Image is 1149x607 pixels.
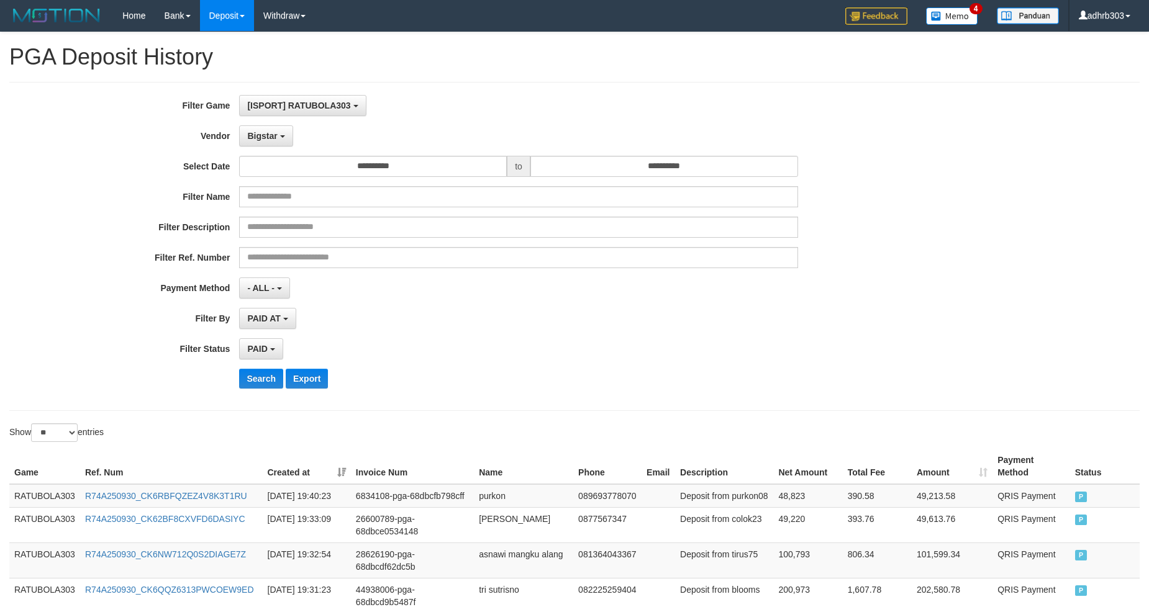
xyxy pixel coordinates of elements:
[239,125,293,146] button: Bigstar
[474,507,573,542] td: [PERSON_NAME]
[9,449,80,484] th: Game
[845,7,907,25] img: Feedback.jpg
[573,449,642,484] th: Phone
[992,507,1070,542] td: QRIS Payment
[997,7,1059,24] img: panduan.png
[247,283,275,293] span: - ALL -
[351,507,474,542] td: 26600789-pga-68dbce0534148
[351,449,474,484] th: Invoice Num
[31,423,78,442] select: Showentries
[992,484,1070,508] td: QRIS Payment
[1075,585,1088,596] span: PAID
[263,449,351,484] th: Created at: activate to sort column ascending
[970,3,983,14] span: 4
[239,308,296,329] button: PAID AT
[773,542,842,578] td: 100,793
[573,507,642,542] td: 0877567347
[912,507,992,542] td: 49,613.76
[85,514,245,524] a: R74A250930_CK62BF8CXVFD6DASIYC
[263,484,351,508] td: [DATE] 19:40:23
[843,542,912,578] td: 806.34
[85,549,246,559] a: R74A250930_CK6NW712Q0S2DIAGE7Z
[9,542,80,578] td: RATUBOLA303
[843,484,912,508] td: 390.58
[9,484,80,508] td: RATUBOLA303
[239,95,366,116] button: [ISPORT] RATUBOLA303
[239,338,283,359] button: PAID
[474,542,573,578] td: asnawi mangku alang
[247,131,277,141] span: Bigstar
[992,449,1070,484] th: Payment Method
[773,449,842,484] th: Net Amount
[263,542,351,578] td: [DATE] 19:32:54
[474,484,573,508] td: purkon
[773,484,842,508] td: 48,823
[573,542,642,578] td: 081364043367
[573,484,642,508] td: 089693778070
[85,491,247,501] a: R74A250930_CK6RBFQZEZ4V8K3T1RU
[247,344,267,354] span: PAID
[642,449,675,484] th: Email
[1075,515,1088,525] span: PAID
[80,449,263,484] th: Ref. Num
[926,7,978,25] img: Button%20Memo.svg
[1075,492,1088,502] span: PAID
[474,449,573,484] th: Name
[263,507,351,542] td: [DATE] 19:33:09
[912,484,992,508] td: 49,213.58
[675,507,773,542] td: Deposit from colok23
[843,507,912,542] td: 393.76
[843,449,912,484] th: Total Fee
[286,369,328,389] button: Export
[9,45,1140,70] h1: PGA Deposit History
[992,542,1070,578] td: QRIS Payment
[239,369,283,389] button: Search
[675,449,773,484] th: Description
[9,423,104,442] label: Show entries
[85,585,254,595] a: R74A250930_CK6QQZ6313PWCOEW9ED
[239,277,289,299] button: - ALL -
[675,542,773,578] td: Deposit from tirus75
[9,6,104,25] img: MOTION_logo.png
[675,484,773,508] td: Deposit from purkon08
[247,313,280,323] span: PAID AT
[351,542,474,578] td: 28626190-pga-68dbcdf62dc5b
[9,507,80,542] td: RATUBOLA303
[912,542,992,578] td: 101,599.34
[1070,449,1140,484] th: Status
[773,507,842,542] td: 49,220
[351,484,474,508] td: 6834108-pga-68dbcfb798cff
[247,101,350,110] span: [ISPORT] RATUBOLA303
[912,449,992,484] th: Amount: activate to sort column ascending
[507,156,530,177] span: to
[1075,550,1088,560] span: PAID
